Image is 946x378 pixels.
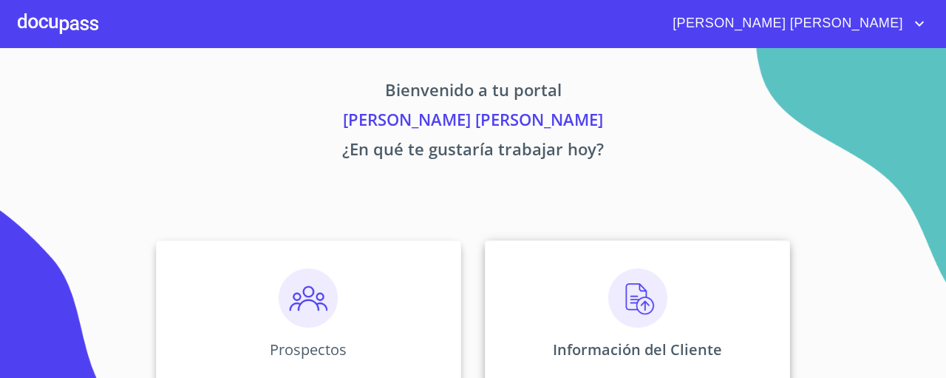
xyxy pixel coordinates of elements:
p: Información del Cliente [553,340,722,360]
p: [PERSON_NAME] [PERSON_NAME] [18,107,928,137]
button: account of current user [661,12,928,36]
img: prospectos.png [279,269,338,328]
img: carga.png [608,269,667,328]
p: Bienvenido a tu portal [18,78,928,107]
span: [PERSON_NAME] [PERSON_NAME] [661,12,911,36]
p: ¿En qué te gustaría trabajar hoy? [18,137,928,166]
p: Prospectos [270,340,347,360]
